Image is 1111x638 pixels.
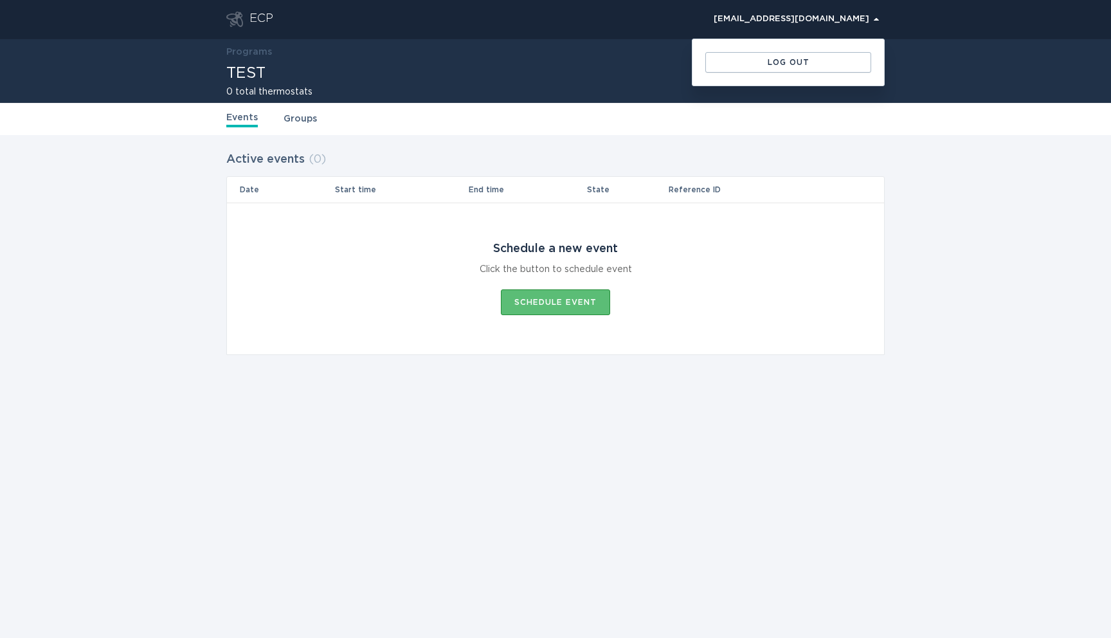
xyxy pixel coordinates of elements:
[226,12,243,27] button: Go to dashboard
[226,87,312,96] h2: 0 total thermostats
[334,177,468,203] th: Start time
[227,177,884,203] tr: Table Headers
[501,289,610,315] button: Schedule event
[226,66,312,81] h1: TEST
[586,177,669,203] th: State
[712,59,865,66] div: Log out
[284,112,317,126] a: Groups
[309,154,326,165] span: ( 0 )
[714,15,879,23] div: [EMAIL_ADDRESS][DOMAIN_NAME]
[226,148,305,171] h2: Active events
[668,177,833,203] th: Reference ID
[226,48,272,57] a: Programs
[227,177,334,203] th: Date
[249,12,273,27] div: ECP
[514,298,597,306] div: Schedule event
[708,10,885,29] button: Open user account details
[493,242,618,256] div: Schedule a new event
[480,262,632,277] div: Click the button to schedule event
[468,177,586,203] th: End time
[226,111,258,127] a: Events
[705,52,871,73] button: Log out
